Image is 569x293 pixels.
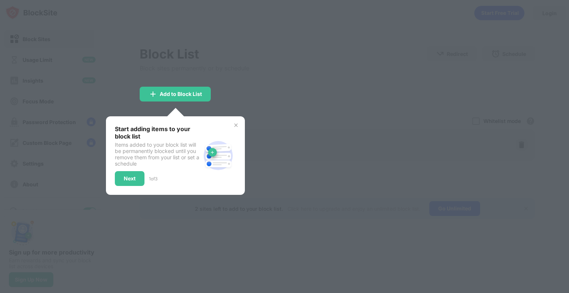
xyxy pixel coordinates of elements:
[200,138,236,173] img: block-site.svg
[160,91,202,97] div: Add to Block List
[149,176,157,182] div: 1 of 3
[115,141,200,167] div: Items added to your block list will be permanently blocked until you remove them from your list o...
[124,176,136,182] div: Next
[115,125,200,140] div: Start adding items to your block list
[233,122,239,128] img: x-button.svg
